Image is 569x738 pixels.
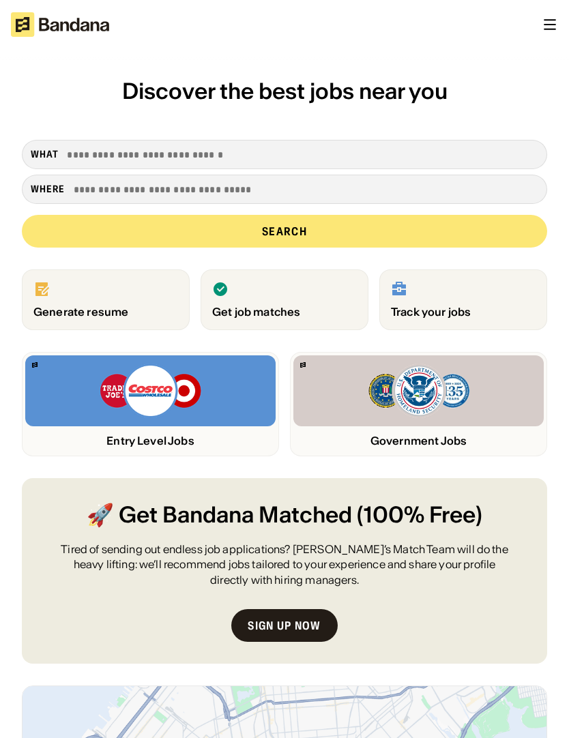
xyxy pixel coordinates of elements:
[22,269,190,330] a: Generate resume
[31,183,65,195] div: Where
[122,77,448,105] span: Discover the best jobs near you
[87,500,352,531] span: 🚀 Get Bandana Matched
[201,269,368,330] a: Get job matches
[31,148,59,160] div: what
[33,306,178,319] div: Generate resume
[248,620,321,631] div: Sign up now
[300,362,306,368] img: Bandana logo
[293,434,544,447] div: Government Jobs
[391,306,536,319] div: Track your jobs
[55,542,514,587] div: Tired of sending out endless job applications? [PERSON_NAME]’s Match Team will do the heavy lifti...
[11,12,109,37] img: Bandana logotype
[99,364,203,418] img: Trader Joe’s, Costco, Target logos
[212,306,357,319] div: Get job matches
[32,362,38,368] img: Bandana logo
[290,352,547,456] a: Bandana logoFBI, DHS, MWRD logosGovernment Jobs
[367,364,471,418] img: FBI, DHS, MWRD logos
[357,500,482,531] span: (100% Free)
[262,226,307,237] div: Search
[231,609,337,642] a: Sign up now
[25,434,276,447] div: Entry Level Jobs
[22,352,279,456] a: Bandana logoTrader Joe’s, Costco, Target logosEntry Level Jobs
[379,269,547,330] a: Track your jobs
